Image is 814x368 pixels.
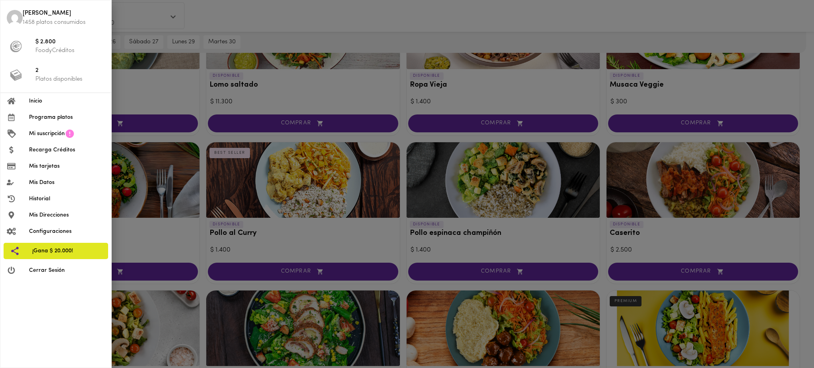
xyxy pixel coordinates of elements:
p: Platos disponibles [35,75,105,83]
span: Historial [29,195,105,203]
span: Mis Datos [29,178,105,187]
img: foody-creditos-black.png [10,41,22,52]
span: $ 2.800 [35,38,105,47]
span: Cerrar Sesión [29,266,105,275]
span: Mi suscripción [29,130,65,138]
span: Configuraciones [29,227,105,236]
p: FoodyCréditos [35,46,105,55]
span: ¡Gana $ 20.000! [32,247,102,255]
img: platos_menu.png [10,69,22,81]
span: Programa platos [29,113,105,122]
span: Mis tarjetas [29,162,105,170]
span: 2 [35,66,105,76]
span: Recarga Créditos [29,146,105,154]
span: [PERSON_NAME] [23,9,105,18]
span: Inicio [29,97,105,105]
iframe: Messagebird Livechat Widget [768,322,806,360]
p: 1458 platos consumidos [23,18,105,27]
span: Mis Direcciones [29,211,105,219]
